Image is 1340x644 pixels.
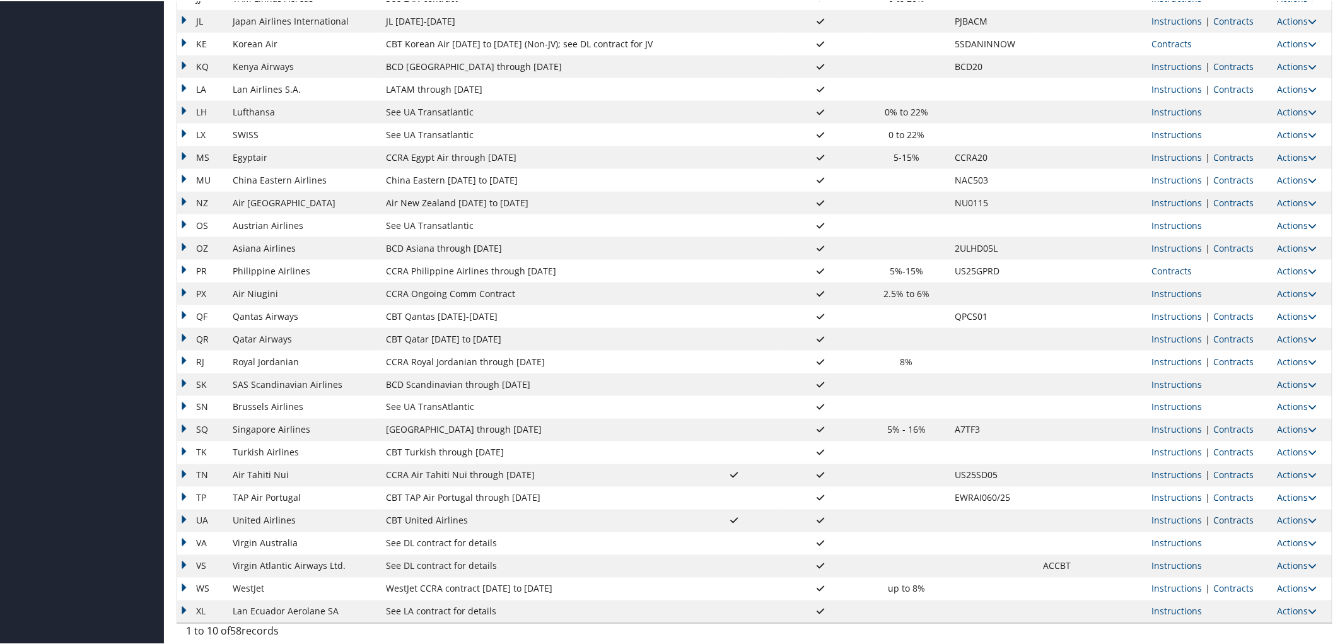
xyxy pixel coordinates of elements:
span: | [1202,14,1213,26]
td: LA [177,77,226,100]
td: Air New Zealand [DATE] to [DATE] [380,190,692,213]
td: Qatar Airways [226,327,380,349]
td: TP [177,486,226,508]
td: JL [177,9,226,32]
td: SWISS [226,122,380,145]
td: LATAM through [DATE] [380,77,692,100]
td: CBT TAP Air Portugal through [DATE] [380,486,692,508]
span: | [1202,491,1213,503]
span: | [1202,582,1213,594]
td: PR [177,259,226,281]
span: | [1202,468,1213,480]
a: Actions [1278,309,1317,321]
td: 5-15% [865,145,949,168]
td: KQ [177,54,226,77]
a: View Ticketing Instructions [1151,127,1202,139]
a: Actions [1278,559,1317,571]
td: TN [177,463,226,486]
a: View Contracts [1213,468,1254,480]
a: View Ticketing Instructions [1151,559,1202,571]
a: View Contracts [1213,14,1254,26]
td: Philippine Airlines [226,259,380,281]
td: SN [177,395,226,418]
span: | [1202,445,1213,457]
td: United Airlines [226,508,380,531]
div: 1 to 10 of records [186,623,456,644]
td: JL [DATE]-[DATE] [380,9,692,32]
a: Actions [1278,241,1317,253]
td: 5%-15% [865,259,949,281]
td: 2ULHD05L [948,236,1037,259]
td: TAP Air Portugal [226,486,380,508]
td: CCRA Philippine Airlines through [DATE] [380,259,692,281]
td: CCRA Egypt Air through [DATE] [380,145,692,168]
a: View Contracts [1213,59,1254,71]
span: | [1202,173,1213,185]
td: Lan Ecuador Aerolane SA [226,599,380,622]
a: View Contracts [1213,332,1254,344]
a: View Contracts [1213,309,1254,321]
a: Actions [1278,445,1317,457]
td: Korean Air [226,32,380,54]
td: Singapore Airlines [226,418,380,440]
a: View Ticketing Instructions [1151,218,1202,230]
a: View Ticketing Instructions [1151,423,1202,435]
td: CBT Qantas [DATE]-[DATE] [380,304,692,327]
td: PJBACM [948,9,1037,32]
a: Actions [1278,196,1317,208]
a: Actions [1278,150,1317,162]
a: Actions [1278,173,1317,185]
td: Air Niugini [226,281,380,304]
a: View Contracts [1213,423,1254,435]
a: Actions [1278,604,1317,616]
td: Virgin Australia [226,531,380,554]
a: View Ticketing Instructions [1151,196,1202,208]
a: View Ticketing Instructions [1151,582,1202,594]
td: CBT United Airlines [380,508,692,531]
td: WestJet CCRA contract [DATE] to [DATE] [380,577,692,599]
a: View Contracts [1213,354,1254,366]
a: Actions [1278,513,1317,525]
span: | [1202,332,1213,344]
span: | [1202,82,1213,94]
td: See UA Transatlantic [380,122,692,145]
a: Actions [1278,536,1317,548]
td: A7TF3 [948,418,1037,440]
td: RJ [177,349,226,372]
a: Actions [1278,491,1317,503]
td: 8% [865,349,949,372]
span: | [1202,196,1213,208]
td: 5SDANINNOW [948,32,1037,54]
a: View Ticketing Instructions [1151,286,1202,298]
a: Actions [1278,377,1317,389]
td: MS [177,145,226,168]
td: Lan Airlines S.A. [226,77,380,100]
a: Actions [1278,218,1317,230]
td: WestJet [226,577,380,599]
td: Brussels Airlines [226,395,380,418]
td: ACCBT [1037,554,1145,577]
a: View Ticketing Instructions [1151,173,1202,185]
td: US25SD05 [948,463,1037,486]
td: 0 to 22% [865,122,949,145]
td: US25GPRD [948,259,1037,281]
a: View Contracts [1213,582,1254,594]
a: View Ticketing Instructions [1151,377,1202,389]
span: | [1202,354,1213,366]
td: Lufthansa [226,100,380,122]
a: Actions [1278,332,1317,344]
span: | [1202,309,1213,321]
a: View Contracts [1213,82,1254,94]
span: | [1202,423,1213,435]
a: View Contracts [1213,196,1254,208]
td: Qantas Airways [226,304,380,327]
a: View Ticketing Instructions [1151,491,1202,503]
td: See UA TransAtlantic [380,395,692,418]
td: TK [177,440,226,463]
td: BCD20 [948,54,1037,77]
td: VS [177,554,226,577]
a: View Ticketing Instructions [1151,150,1202,162]
td: SK [177,372,226,395]
a: View Ticketing Instructions [1151,604,1202,616]
a: View Ticketing Instructions [1151,400,1202,412]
